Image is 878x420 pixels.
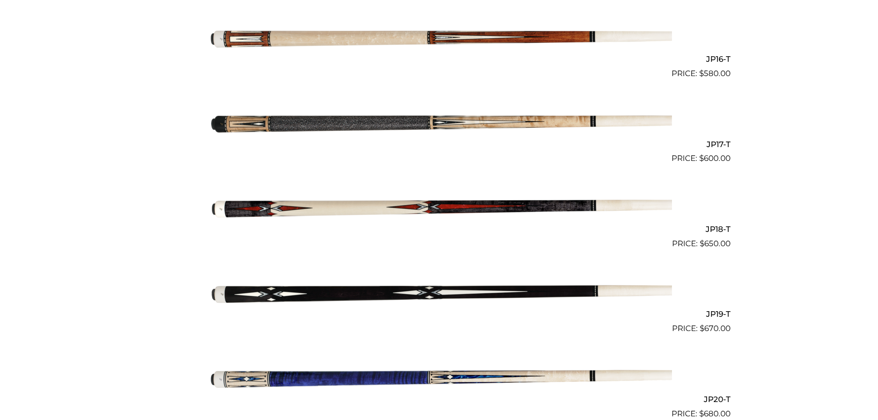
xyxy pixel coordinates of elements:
a: JP17-T $600.00 [148,83,731,165]
h2: JP20-T [148,390,731,408]
a: JP20-T $680.00 [148,338,731,420]
img: JP20-T [206,338,672,416]
a: JP19-T $670.00 [148,254,731,335]
h2: JP16-T [148,51,731,68]
bdi: 670.00 [700,324,731,333]
bdi: 680.00 [699,409,731,418]
span: $ [699,69,704,78]
span: $ [699,409,704,418]
img: JP18-T [206,168,672,246]
a: JP18-T $650.00 [148,168,731,249]
h2: JP17-T [148,136,731,153]
h2: JP18-T [148,220,731,237]
img: JP17-T [206,83,672,161]
bdi: 600.00 [699,154,731,163]
span: $ [699,154,704,163]
bdi: 650.00 [700,239,731,248]
img: JP19-T [206,254,672,331]
bdi: 580.00 [699,69,731,78]
span: $ [700,239,704,248]
span: $ [700,324,704,333]
h2: JP19-T [148,306,731,323]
